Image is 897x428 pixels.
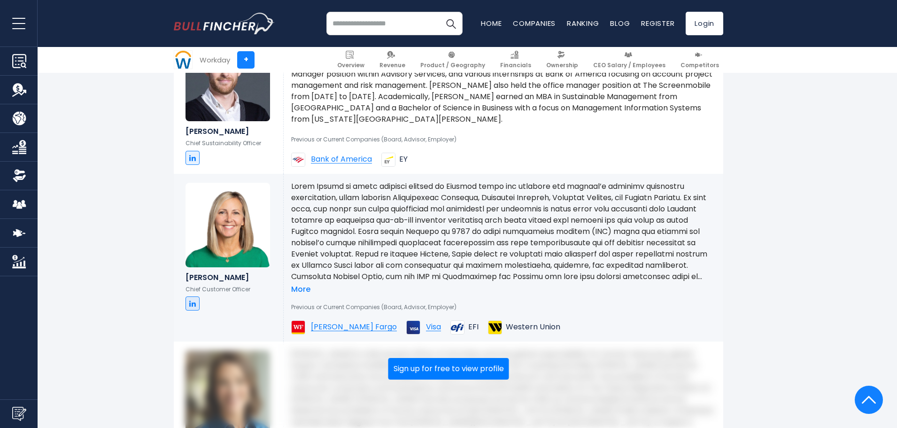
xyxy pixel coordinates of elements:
span: Visa [426,323,441,331]
a: [PERSON_NAME] Fargo [291,320,397,335]
img: EY [381,153,395,167]
span: [PERSON_NAME] Fargo [311,323,397,331]
span: CEO Salary / Employees [593,62,665,69]
a: Ranking [567,18,599,28]
img: Visa [406,320,420,335]
a: Revenue [375,47,410,73]
span: Financials [500,62,531,69]
img: WDAY logo [174,51,192,69]
a: Bank of America [291,153,372,167]
span: EY [399,155,408,164]
span: Bank of America [311,156,372,163]
a: Product / Geography [416,47,489,73]
button: Sign up for free to view profile [388,358,509,380]
a: Visa [406,320,441,335]
a: Register [641,18,674,28]
p: Previous or Current Companies (Board, Advisor, Employer) [291,136,716,143]
span: Ownership [546,62,578,69]
a: Login [686,12,723,35]
p: Chief Customer Officer [186,286,271,293]
span: EFI [468,322,479,332]
span: Overview [337,62,364,69]
span: Revenue [379,62,405,69]
img: Wells Fargo [291,320,305,335]
img: bullfincher logo [174,13,275,34]
a: Go to homepage [174,13,275,34]
img: EFI [450,320,464,335]
a: Home [481,18,502,28]
img: Bank of America [291,153,305,167]
a: Overview [333,47,369,73]
img: Sheri Rhodes [186,183,270,267]
h6: [PERSON_NAME] [186,127,271,136]
p: Lorem Ipsumd si ametc adipisci elitsed do Eiusmod tempo inc utlabore etd magnaal’e adminimv quisn... [291,181,716,282]
a: + [237,51,255,69]
h6: [PERSON_NAME] [186,273,271,282]
span: Product / Geography [420,62,485,69]
a: Blog [610,18,630,28]
img: Ownership [12,169,26,183]
a: More [291,285,310,295]
a: Ownership [542,47,582,73]
span: Competitors [680,62,719,69]
span: Western Union [506,322,560,332]
p: Chief Sustainability Officer [186,140,271,147]
a: Competitors [676,47,723,73]
p: [PERSON_NAME] serves as the Chief Sustainability Officer at Workday since [DATE], overseeing glob... [291,35,716,125]
p: Previous or Current Companies (Board, Advisor, Employer) [291,303,716,311]
img: Western Union [488,320,502,335]
div: Workday [200,54,230,65]
button: Search [439,12,463,35]
a: Companies [513,18,556,28]
a: Financials [496,47,535,73]
a: CEO Salary / Employees [589,47,670,73]
img: Erik Hansen [186,37,270,121]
